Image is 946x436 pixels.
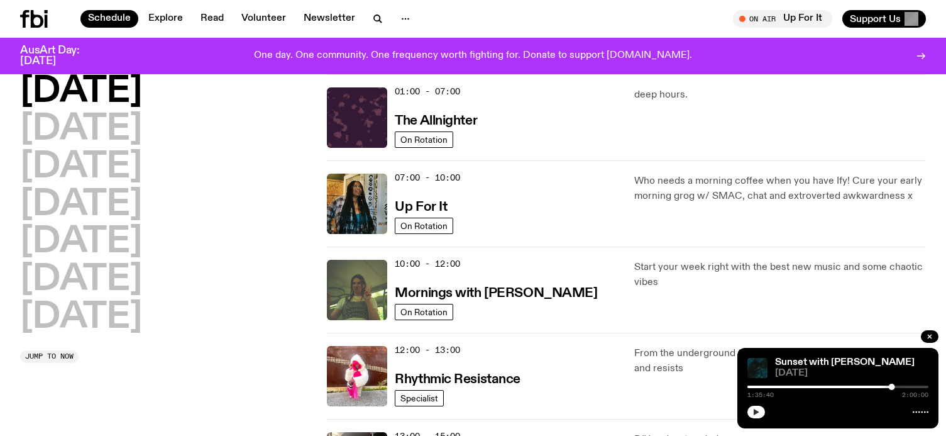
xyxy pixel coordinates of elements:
a: On Rotation [395,218,453,234]
button: [DATE] [20,112,142,147]
button: [DATE] [20,262,142,298]
a: On Rotation [395,131,453,148]
button: [DATE] [20,300,142,335]
img: Ify - a Brown Skin girl with black braided twists, looking up to the side with her tongue stickin... [327,174,387,234]
a: Volunteer [234,10,294,28]
a: Specialist [395,390,444,406]
span: Specialist [400,393,438,403]
a: Read [193,10,231,28]
button: Support Us [842,10,926,28]
h3: Rhythmic Resistance [395,373,520,386]
button: Jump to now [20,350,79,363]
span: 07:00 - 10:00 [395,172,460,184]
button: [DATE] [20,225,142,260]
a: Rhythmic Resistance [395,371,520,386]
button: [DATE] [20,74,142,109]
p: deep hours. [634,87,926,103]
p: From the underground to the uprising, where music remembers and resists [634,346,926,376]
a: Up For It [395,198,447,214]
p: Start your week right with the best new music and some chaotic vibes [634,260,926,290]
p: Who needs a morning coffee when you have Ify! Cure your early morning grog w/ SMAC, chat and extr... [634,174,926,204]
a: Newsletter [296,10,363,28]
span: Support Us [850,13,901,25]
span: [DATE] [775,369,928,378]
button: On AirUp For It [733,10,832,28]
a: On Rotation [395,304,453,320]
h3: The Allnighter [395,115,477,128]
h3: Mornings with [PERSON_NAME] [395,287,597,300]
h3: Up For It [395,201,447,214]
a: Schedule [80,10,138,28]
span: On Rotation [400,135,448,144]
span: 2:00:00 [902,392,928,398]
h3: AusArt Day: [DATE] [20,45,101,67]
p: One day. One community. One frequency worth fighting for. Donate to support [DOMAIN_NAME]. [254,50,692,62]
a: Sunset with [PERSON_NAME] [775,357,915,367]
span: 10:00 - 12:00 [395,258,460,270]
img: Jim Kretschmer in a really cute outfit with cute braids, standing on a train holding up a peace s... [327,260,387,320]
span: Jump to now [25,353,74,360]
img: Attu crouches on gravel in front of a brown wall. They are wearing a white fur coat with a hood, ... [327,346,387,406]
a: Explore [141,10,190,28]
a: Mornings with [PERSON_NAME] [395,284,597,300]
span: 1:35:40 [747,392,774,398]
button: [DATE] [20,150,142,185]
button: [DATE] [20,187,142,223]
span: 12:00 - 13:00 [395,344,460,356]
span: 01:00 - 07:00 [395,86,460,98]
span: On Rotation [400,221,448,230]
a: The Allnighter [395,112,477,128]
span: On Rotation [400,307,448,316]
